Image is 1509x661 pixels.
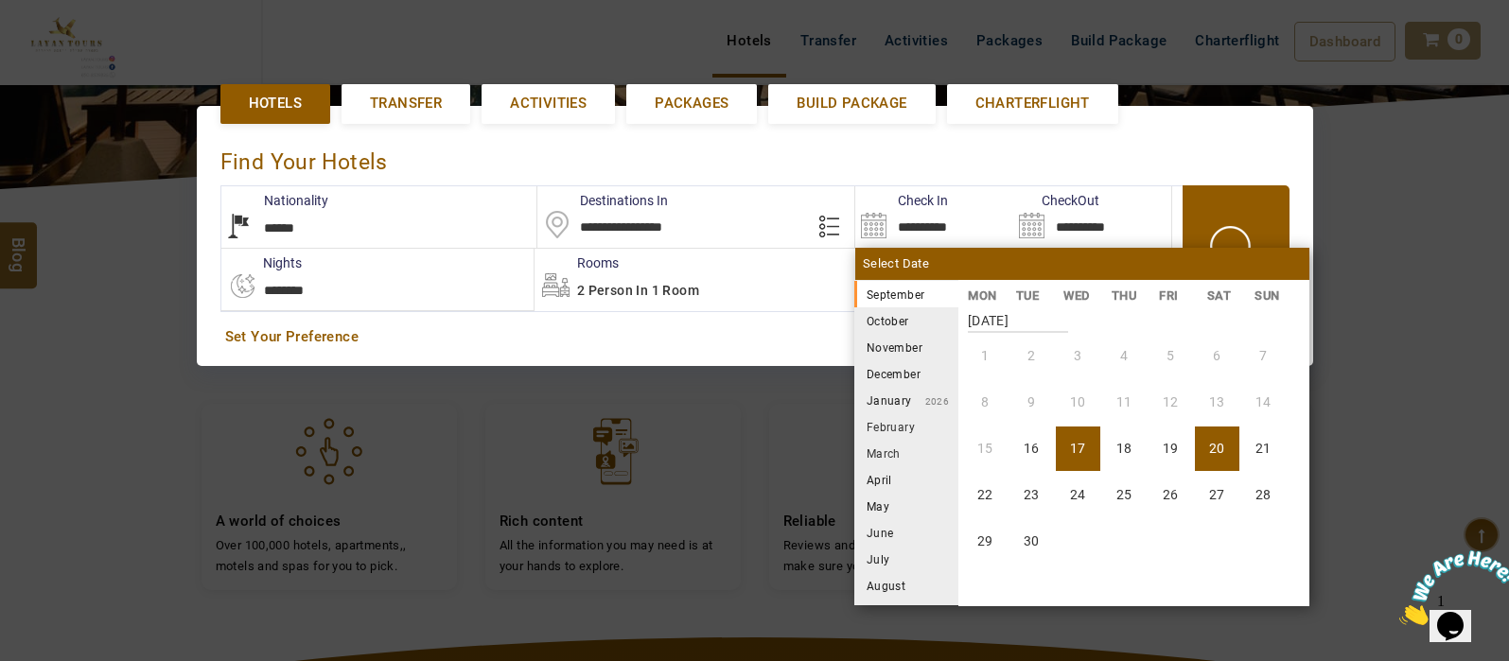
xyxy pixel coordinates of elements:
[968,299,1068,333] strong: [DATE]
[854,413,958,440] li: February
[370,94,442,113] span: Transfer
[1241,426,1286,471] li: Sunday, 21 September 2025
[854,307,958,334] li: October
[854,546,958,572] li: July
[225,327,1285,347] a: Set Your Preference
[1013,186,1171,248] input: Search
[958,286,1007,305] li: MON
[1054,286,1102,305] li: WED
[482,84,615,123] a: Activities
[1013,191,1099,210] label: CheckOut
[797,94,906,113] span: Build Package
[854,572,958,599] li: August
[975,94,1090,113] span: Charterflight
[912,396,950,407] small: 2026
[854,334,958,360] li: November
[655,94,728,113] span: Packages
[947,84,1118,123] a: Charterflight
[1149,286,1198,305] li: FRI
[854,519,958,546] li: June
[1056,473,1100,517] li: Wednesday, 24 September 2025
[854,440,958,466] li: March
[924,290,1057,301] small: 2025
[1102,473,1147,517] li: Thursday, 25 September 2025
[1006,286,1054,305] li: TUE
[1009,519,1054,564] li: Tuesday, 30 September 2025
[855,191,948,210] label: Check In
[768,84,935,123] a: Build Package
[1241,473,1286,517] li: Sunday, 28 September 2025
[1392,543,1509,633] iframe: chat widget
[510,94,587,113] span: Activities
[8,8,15,24] span: 1
[220,130,1290,185] div: Find Your Hotels
[249,94,302,113] span: Hotels
[220,84,330,123] a: Hotels
[854,387,958,413] li: January
[855,248,1309,280] div: Select Date
[1056,426,1100,471] li: Wednesday, 17 September 2025
[1101,286,1149,305] li: THU
[220,253,302,272] label: nights
[963,519,1008,564] li: Monday, 29 September 2025
[1149,473,1193,517] li: Friday, 26 September 2025
[854,281,958,307] li: September
[535,253,619,272] label: Rooms
[577,283,699,298] span: 2 Person in 1 Room
[1102,426,1147,471] li: Thursday, 18 September 2025
[854,360,958,387] li: December
[1195,473,1239,517] li: Saturday, 27 September 2025
[854,493,958,519] li: May
[854,466,958,493] li: April
[1009,426,1054,471] li: Tuesday, 16 September 2025
[342,84,470,123] a: Transfer
[1245,286,1293,305] li: SUN
[855,186,1013,248] input: Search
[537,191,668,210] label: Destinations In
[963,473,1008,517] li: Monday, 22 September 2025
[1149,426,1193,471] li: Friday, 19 September 2025
[1009,473,1054,517] li: Tuesday, 23 September 2025
[626,84,757,123] a: Packages
[8,8,125,82] img: Chat attention grabber
[221,191,328,210] label: Nationality
[1195,426,1239,471] li: Saturday, 20 September 2025
[1197,286,1245,305] li: SAT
